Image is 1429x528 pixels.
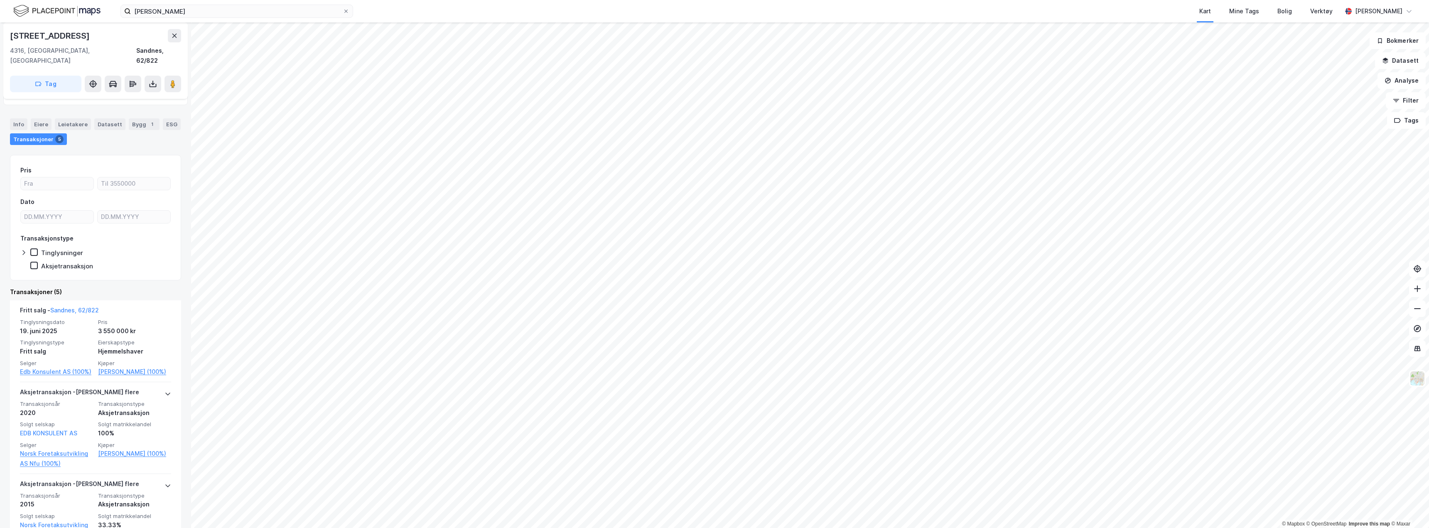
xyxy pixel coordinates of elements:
div: 1 [148,120,156,128]
span: Solgt matrikkelandel [98,513,171,520]
div: Tinglysninger [41,249,83,257]
input: Til 3550000 [98,177,170,190]
input: Fra [21,177,93,190]
div: [PERSON_NAME] [1355,6,1402,16]
div: Fritt salg [20,346,93,356]
div: Aksjetransaksjon [98,408,171,418]
button: Datasett [1375,52,1426,69]
input: Søk på adresse, matrikkel, gårdeiere, leietakere eller personer [131,5,343,17]
div: Info [10,118,27,130]
div: Transaksjoner [10,133,67,145]
div: Mine Tags [1229,6,1259,16]
button: Tag [10,76,81,92]
a: Improve this map [1349,521,1390,527]
button: Bokmerker [1370,32,1426,49]
div: Aksjetransaksjon - [PERSON_NAME] flere [20,387,139,400]
div: Sandnes, 62/822 [136,46,181,66]
span: Tinglysningsdato [20,319,93,326]
div: Pris [20,165,32,175]
div: 2020 [20,408,93,418]
div: Aksjetransaksjon - [PERSON_NAME] flere [20,479,139,492]
div: Transaksjoner (5) [10,287,181,297]
span: Solgt matrikkelandel [98,421,171,428]
a: Mapbox [1282,521,1305,527]
span: Pris [98,319,171,326]
a: Norsk Foretaksutvikling AS Nfu (100%) [20,449,93,469]
span: Solgt selskap [20,421,93,428]
div: Aksjetransaksjon [41,262,93,270]
div: Verktøy [1310,6,1333,16]
div: Datasett [94,118,125,130]
div: Kart [1199,6,1211,16]
input: DD.MM.YYYY [21,211,93,223]
span: Transaksjonsår [20,492,93,499]
span: Kjøper [98,360,171,367]
div: Transaksjonstype [20,233,74,243]
a: [PERSON_NAME] (100%) [98,367,171,377]
span: Transaksjonstype [98,492,171,499]
div: Bolig [1277,6,1292,16]
div: Bygg [129,118,160,130]
iframe: Chat Widget [1387,488,1429,528]
a: EDB KONSULENT AS [20,430,77,437]
a: [PERSON_NAME] (100%) [98,449,171,459]
span: Kjøper [98,442,171,449]
div: Leietakere [55,118,91,130]
span: Eierskapstype [98,339,171,346]
span: Selger [20,442,93,449]
div: ESG [163,118,181,130]
button: Analyse [1377,72,1426,89]
span: Transaksjonsår [20,400,93,408]
div: Kontrollprogram for chat [1387,488,1429,528]
a: Sandnes, 62/822 [50,307,99,314]
a: Edb Konsulent AS (100%) [20,367,93,377]
span: Solgt selskap [20,513,93,520]
div: 3 550 000 kr [98,326,171,336]
div: [STREET_ADDRESS] [10,29,91,42]
div: 100% [98,428,171,438]
div: 2015 [20,499,93,509]
div: Eiere [31,118,52,130]
div: Aksjetransaksjon [98,499,171,509]
div: Fritt salg - [20,305,99,319]
div: 4316, [GEOGRAPHIC_DATA], [GEOGRAPHIC_DATA] [10,46,136,66]
a: OpenStreetMap [1306,521,1347,527]
span: Selger [20,360,93,367]
div: Hjemmelshaver [98,346,171,356]
div: 5 [55,135,64,143]
div: 19. juni 2025 [20,326,93,336]
div: Dato [20,197,34,207]
span: Transaksjonstype [98,400,171,408]
button: Filter [1386,92,1426,109]
button: Tags [1387,112,1426,129]
img: logo.f888ab2527a4732fd821a326f86c7f29.svg [13,4,101,18]
input: DD.MM.YYYY [98,211,170,223]
img: Z [1409,371,1425,386]
span: Tinglysningstype [20,339,93,346]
